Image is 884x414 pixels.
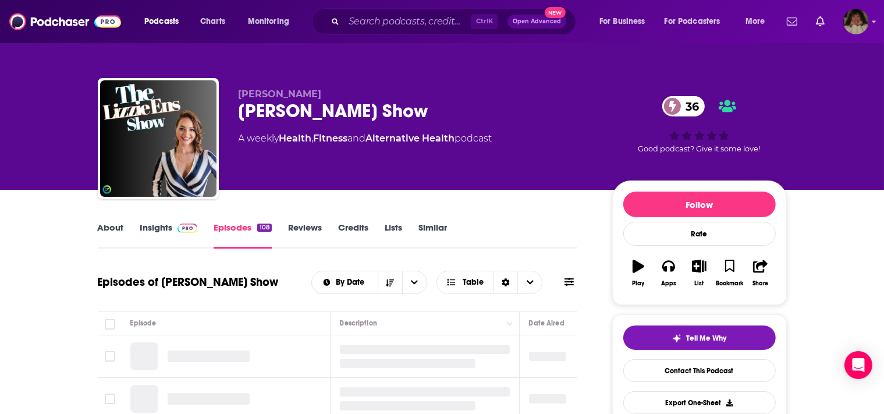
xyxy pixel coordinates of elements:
[323,8,587,35] div: Search podcasts, credits, & more...
[288,222,322,249] a: Reviews
[463,278,484,286] span: Table
[344,12,471,31] input: Search podcasts, credits, & more...
[623,222,776,246] div: Rate
[378,271,402,293] button: Sort Direction
[686,334,726,343] span: Tell Me Why
[507,15,566,29] button: Open AdvancedNew
[623,192,776,217] button: Follow
[144,13,179,30] span: Podcasts
[130,316,157,330] div: Episode
[844,351,872,379] div: Open Intercom Messenger
[385,222,402,249] a: Lists
[9,10,121,33] img: Podchaser - Follow, Share and Rate Podcasts
[591,12,660,31] button: open menu
[843,9,869,34] img: User Profile
[674,96,705,116] span: 36
[715,252,745,294] button: Bookmark
[503,317,517,331] button: Column Actions
[100,80,216,197] img: Lizzie Ens Show
[248,13,289,30] span: Monitoring
[140,222,198,249] a: InsightsPodchaser Pro
[716,280,743,287] div: Bookmark
[257,224,271,232] div: 108
[366,133,455,144] a: Alternative Health
[782,12,802,31] a: Show notifications dropdown
[545,7,566,18] span: New
[745,252,775,294] button: Share
[695,280,704,287] div: List
[672,334,681,343] img: tell me why sparkle
[239,132,492,146] div: A weekly podcast
[193,12,232,31] a: Charts
[623,391,776,414] button: Export One-Sheet
[752,280,768,287] div: Share
[105,394,115,404] span: Toggle select row
[98,222,124,249] a: About
[654,252,684,294] button: Apps
[314,133,348,144] a: Fitness
[513,19,561,24] span: Open Advanced
[638,144,761,153] span: Good podcast? Give it some love!
[684,252,714,294] button: List
[436,271,543,294] button: Choose View
[843,9,869,34] button: Show profile menu
[338,222,368,249] a: Credits
[98,275,279,289] h1: Episodes of [PERSON_NAME] Show
[623,252,654,294] button: Play
[529,316,565,330] div: Date Aired
[279,133,312,144] a: Health
[657,12,737,31] button: open menu
[177,224,198,233] img: Podchaser Pro
[632,280,644,287] div: Play
[418,222,447,249] a: Similar
[348,133,366,144] span: and
[623,325,776,350] button: tell me why sparkleTell Me Why
[402,271,427,293] button: open menu
[312,133,314,144] span: ,
[599,13,645,30] span: For Business
[312,278,378,286] button: open menu
[336,278,368,286] span: By Date
[612,89,787,161] div: 36Good podcast? Give it some love!
[136,12,194,31] button: open menu
[661,280,676,287] div: Apps
[105,351,115,362] span: Toggle select row
[239,89,322,100] span: [PERSON_NAME]
[200,13,225,30] span: Charts
[843,9,869,34] span: Logged in as angelport
[240,12,304,31] button: open menu
[662,96,705,116] a: 36
[745,13,765,30] span: More
[623,359,776,382] a: Contact This Podcast
[493,271,517,293] div: Sort Direction
[471,14,498,29] span: Ctrl K
[737,12,780,31] button: open menu
[811,12,829,31] a: Show notifications dropdown
[340,316,377,330] div: Description
[311,271,427,294] h2: Choose List sort
[214,222,271,249] a: Episodes108
[665,13,720,30] span: For Podcasters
